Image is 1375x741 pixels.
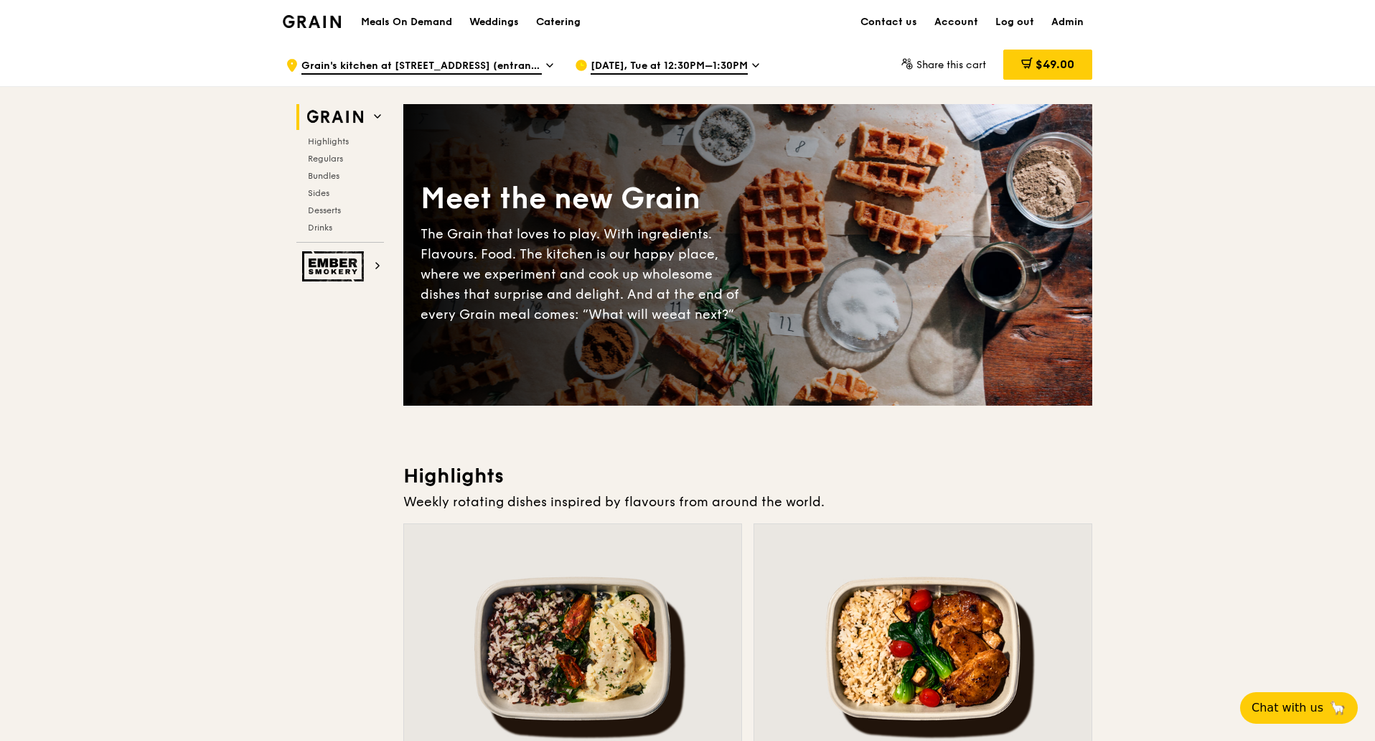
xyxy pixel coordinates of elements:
[1036,57,1074,71] span: $49.00
[308,188,329,198] span: Sides
[403,463,1092,489] h3: Highlights
[527,1,589,44] a: Catering
[852,1,926,44] a: Contact us
[302,251,368,281] img: Ember Smokery web logo
[987,1,1043,44] a: Log out
[1329,699,1346,717] span: 🦙
[308,154,343,164] span: Regulars
[1240,692,1358,724] button: Chat with us🦙
[916,59,986,71] span: Share this cart
[308,223,332,233] span: Drinks
[536,1,581,44] div: Catering
[926,1,987,44] a: Account
[591,59,748,75] span: [DATE], Tue at 12:30PM–1:30PM
[283,15,341,28] img: Grain
[403,492,1092,512] div: Weekly rotating dishes inspired by flavours from around the world.
[670,307,734,322] span: eat next?”
[1252,699,1323,717] span: Chat with us
[361,15,452,29] h1: Meals On Demand
[308,205,341,215] span: Desserts
[421,180,748,218] div: Meet the new Grain
[1043,1,1092,44] a: Admin
[302,104,368,130] img: Grain web logo
[301,59,542,75] span: Grain's kitchen at [STREET_ADDRESS] (entrance along [PERSON_NAME][GEOGRAPHIC_DATA])
[308,136,349,146] span: Highlights
[461,1,527,44] a: Weddings
[308,171,339,181] span: Bundles
[421,224,748,325] div: The Grain that loves to play. With ingredients. Flavours. Food. The kitchen is our happy place, w...
[469,1,519,44] div: Weddings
